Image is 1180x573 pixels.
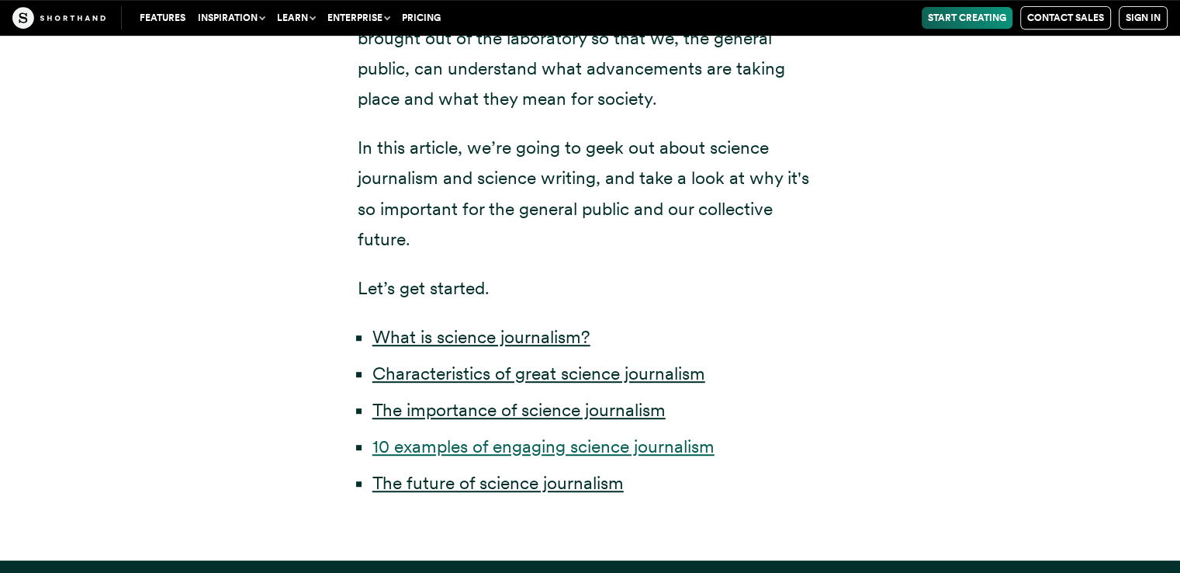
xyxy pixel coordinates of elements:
p: In this article, we’re going to geek out about science journalism and science writing, and take a... [358,133,823,254]
button: Inspiration [192,7,271,29]
button: Enterprise [321,7,396,29]
a: Features [133,7,192,29]
a: Characteristics of great science journalism [372,363,705,384]
a: Sign in [1119,6,1168,30]
a: 10 examples of engaging science journalism [372,436,715,457]
a: The importance of science journalism [372,399,666,421]
a: Pricing [396,7,447,29]
button: Learn [271,7,321,29]
a: The future of science journalism [372,472,624,494]
p: Let’s get started. [358,273,823,304]
img: The Craft [12,7,106,29]
a: What is science journalism? [372,326,590,348]
a: Start Creating [922,7,1012,29]
a: Contact Sales [1020,6,1111,30]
